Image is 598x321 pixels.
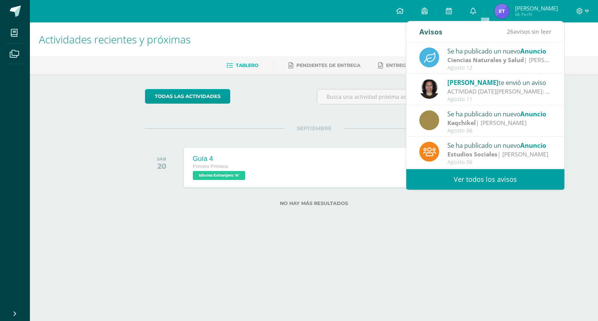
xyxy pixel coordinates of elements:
[447,140,551,150] div: Se ha publicado un nuevo
[193,155,247,163] div: Guía 4
[447,78,499,87] span: [PERSON_NAME]
[447,87,551,96] div: ACTIVIDAD MARTES 12 DE AGOSTO: Papitos buenos días. Es un gusto saludarlos. Les comento que mañan...
[447,65,551,71] div: Agosto 12
[494,4,509,19] img: 75f8a36880c4112926252b5361bf02b4.png
[447,119,551,127] div: | [PERSON_NAME]
[520,110,546,118] span: Anuncio
[236,62,258,68] span: Tablero
[39,32,191,46] span: Actividades recientes y próximas
[447,128,551,134] div: Agosto 06
[447,56,524,64] strong: Ciencias Naturales y Salud
[145,201,483,206] label: No hay más resultados
[386,62,419,68] span: Entregadas
[515,11,558,18] span: Mi Perfil
[226,59,258,71] a: Tablero
[157,162,166,171] div: 20
[507,27,514,36] span: 26
[447,109,551,119] div: Se ha publicado un nuevo
[447,77,551,87] div: te envió un aviso
[507,27,551,36] span: avisos sin leer
[447,46,551,56] div: Se ha publicado un nuevo
[447,119,476,127] strong: Kaqchikel
[447,159,551,165] div: Agosto 06
[285,125,343,132] span: SEPTIEMBRE
[447,96,551,103] div: Agosto 11
[145,89,230,104] a: todas las Actividades
[193,164,228,169] span: Primero Primaria
[296,62,360,68] span: Pendientes de entrega
[447,150,497,158] strong: Estudios Sociales
[378,59,419,71] a: Entregadas
[317,89,483,104] input: Busca una actividad próxima aquí...
[515,4,558,12] span: [PERSON_NAME]
[520,141,546,150] span: Anuncio
[289,59,360,71] a: Pendientes de entrega
[447,56,551,64] div: | [PERSON_NAME]
[193,171,245,180] span: Idioma Extranjero 'A'
[520,47,546,55] span: Anuncio
[406,169,564,190] a: Ver todos los avisos
[157,156,166,162] div: SÁB
[447,150,551,159] div: | [PERSON_NAME]
[419,79,439,99] img: e68d219a534587513e5f5ff35cf77afa.png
